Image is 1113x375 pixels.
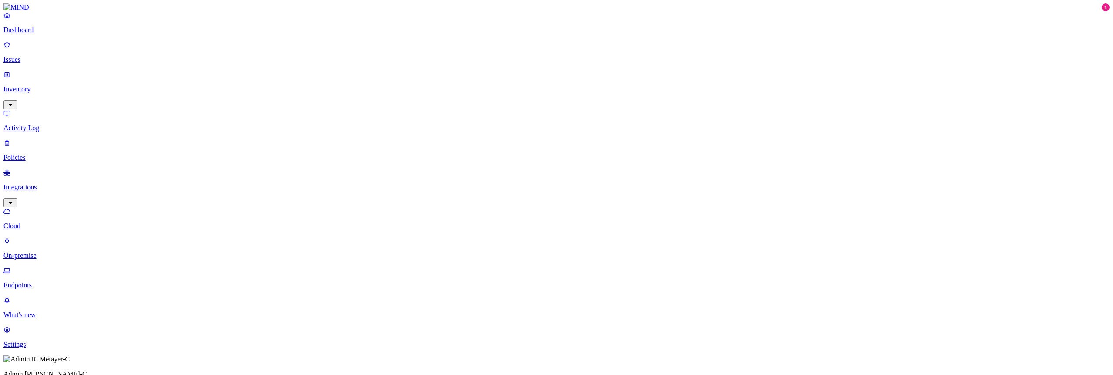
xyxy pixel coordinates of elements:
a: On-premise [3,237,1110,260]
p: Activity Log [3,124,1110,132]
div: 1 [1102,3,1110,11]
a: Policies [3,139,1110,162]
a: Settings [3,326,1110,348]
p: Integrations [3,183,1110,191]
img: Admin R. Metayer-C [3,355,70,363]
img: MIND [3,3,29,11]
a: Cloud [3,207,1110,230]
p: Dashboard [3,26,1110,34]
a: Inventory [3,71,1110,108]
a: What's new [3,296,1110,319]
p: Policies [3,154,1110,162]
p: What's new [3,311,1110,319]
a: Integrations [3,169,1110,206]
p: Issues [3,56,1110,64]
p: Cloud [3,222,1110,230]
a: Endpoints [3,267,1110,289]
a: Issues [3,41,1110,64]
a: Dashboard [3,11,1110,34]
p: Inventory [3,85,1110,93]
p: Settings [3,341,1110,348]
p: On-premise [3,252,1110,260]
a: MIND [3,3,1110,11]
p: Endpoints [3,281,1110,289]
a: Activity Log [3,109,1110,132]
